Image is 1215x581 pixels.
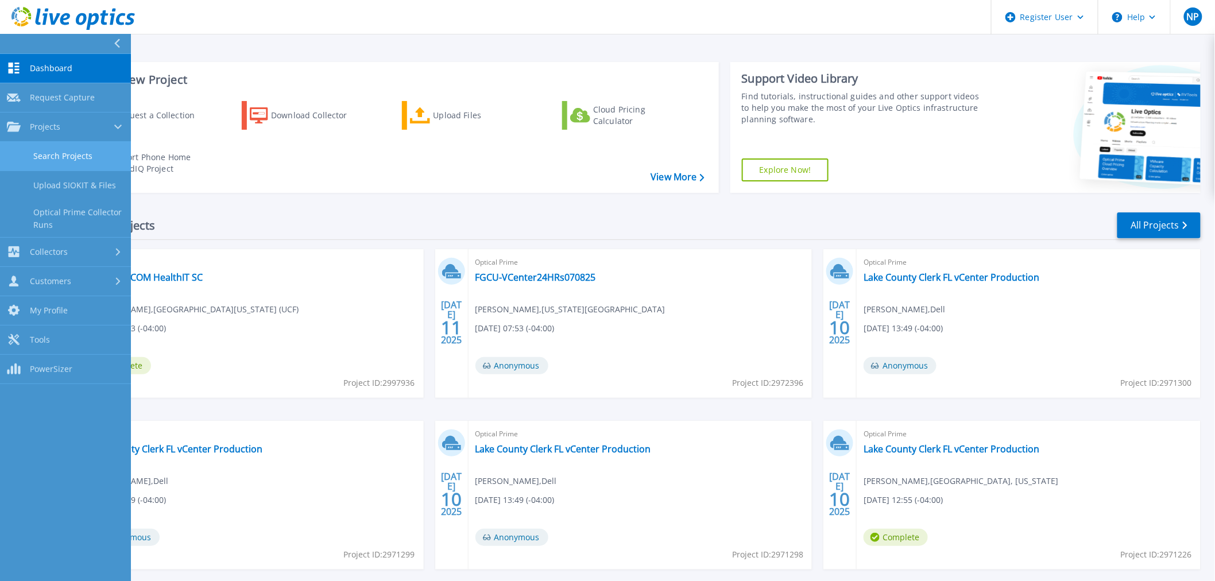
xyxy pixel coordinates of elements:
[87,256,417,269] span: SC
[440,473,462,515] div: [DATE] 2025
[864,428,1194,440] span: Optical Prime
[732,548,803,561] span: Project ID: 2971298
[593,104,685,127] div: Cloud Pricing Calculator
[742,71,983,86] div: Support Video Library
[30,92,95,103] span: Request Capture
[440,301,462,343] div: [DATE] 2025
[829,473,851,515] div: [DATE] 2025
[82,101,210,130] a: Request a Collection
[475,256,806,269] span: Optical Prime
[475,272,596,283] a: FGCU-VCenter24HRs070825
[441,494,462,504] span: 10
[30,122,60,132] span: Projects
[344,377,415,389] span: Project ID: 2997936
[87,443,262,455] a: Lake County Clerk FL vCenter Production
[87,303,299,316] span: [PERSON_NAME] , [GEOGRAPHIC_DATA][US_STATE] (UCF)
[475,494,555,506] span: [DATE] 13:49 (-04:00)
[1117,212,1201,238] a: All Projects
[1121,377,1192,389] span: Project ID: 2971300
[651,172,704,183] a: View More
[864,443,1039,455] a: Lake County Clerk FL vCenter Production
[864,475,1058,487] span: [PERSON_NAME] , [GEOGRAPHIC_DATA], [US_STATE]
[434,104,525,127] div: Upload Files
[30,335,50,345] span: Tools
[864,272,1039,283] a: Lake County Clerk FL vCenter Production
[830,494,850,504] span: 10
[1121,548,1192,561] span: Project ID: 2971226
[30,364,72,374] span: PowerSizer
[864,494,943,506] span: [DATE] 12:55 (-04:00)
[1186,12,1199,21] span: NP
[864,357,937,374] span: Anonymous
[30,276,71,286] span: Customers
[830,323,850,332] span: 10
[441,323,462,332] span: 11
[402,101,530,130] a: Upload Files
[864,256,1194,269] span: Optical Prime
[475,303,665,316] span: [PERSON_NAME] , [US_STATE][GEOGRAPHIC_DATA]
[242,101,370,130] a: Download Collector
[30,63,72,73] span: Dashboard
[30,305,68,316] span: My Profile
[271,104,363,127] div: Download Collector
[829,301,851,343] div: [DATE] 2025
[562,101,690,130] a: Cloud Pricing Calculator
[87,428,417,440] span: Optical Prime
[864,529,928,546] span: Complete
[87,272,203,283] a: 20250731 COM HealthIT SC
[113,152,202,175] div: Import Phone Home CloudIQ Project
[30,247,68,257] span: Collectors
[475,428,806,440] span: Optical Prime
[344,548,415,561] span: Project ID: 2971299
[82,73,704,86] h3: Start a New Project
[114,104,206,127] div: Request a Collection
[732,377,803,389] span: Project ID: 2972396
[475,443,651,455] a: Lake County Clerk FL vCenter Production
[475,357,548,374] span: Anonymous
[864,322,943,335] span: [DATE] 13:49 (-04:00)
[475,529,548,546] span: Anonymous
[742,158,829,181] a: Explore Now!
[475,475,557,487] span: [PERSON_NAME] , Dell
[475,322,555,335] span: [DATE] 07:53 (-04:00)
[864,303,945,316] span: [PERSON_NAME] , Dell
[742,91,983,125] div: Find tutorials, instructional guides and other support videos to help you make the most of your L...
